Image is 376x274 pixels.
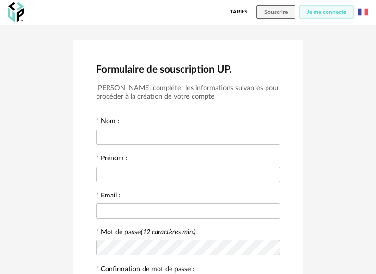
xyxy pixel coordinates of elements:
span: Je me connecte [307,9,346,15]
label: Prénom : [96,155,128,164]
span: Souscrire [264,9,288,15]
h2: Formulaire de souscription UP. [96,63,280,76]
a: Tarifs [230,5,247,19]
label: Nom : [96,118,120,127]
button: Souscrire [256,5,295,19]
label: Email : [96,192,121,201]
label: Mot de passe [101,229,196,235]
button: Je me connecte [299,5,354,19]
img: fr [358,7,368,17]
i: (12 caractères min.) [141,229,196,235]
img: OXP [8,2,24,22]
h3: [PERSON_NAME] compléter les informations suivantes pour procéder à la création de votre compte [96,84,280,102]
